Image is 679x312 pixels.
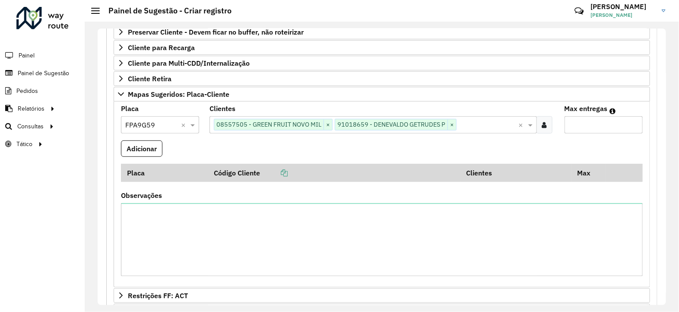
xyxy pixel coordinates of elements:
[128,44,195,51] span: Cliente para Recarga
[128,29,304,35] span: Preservar Cliente - Devem ficar no buffer, não roteirizar
[114,71,650,86] a: Cliente Retira
[18,69,69,78] span: Painel de Sugestão
[121,164,208,182] th: Placa
[121,140,162,157] button: Adicionar
[181,120,188,130] span: Clear all
[519,120,526,130] span: Clear all
[128,91,229,98] span: Mapas Sugeridos: Placa-Cliente
[209,103,235,114] label: Clientes
[590,3,655,11] h3: [PERSON_NAME]
[114,25,650,39] a: Preservar Cliente - Devem ficar no buffer, não roteirizar
[114,56,650,70] a: Cliente para Multi-CDD/Internalização
[447,120,456,130] span: ×
[590,11,655,19] span: [PERSON_NAME]
[460,164,571,182] th: Clientes
[100,6,232,16] h2: Painel de Sugestão - Criar registro
[17,122,44,131] span: Consultas
[128,292,188,299] span: Restrições FF: ACT
[128,60,250,67] span: Cliente para Multi-CDD/Internalização
[128,75,171,82] span: Cliente Retira
[610,108,616,115] em: Máximo de clientes que serão colocados na mesma rota com os clientes informados
[121,103,139,114] label: Placa
[571,164,606,182] th: Max
[18,104,44,113] span: Relatórios
[214,119,324,130] span: 08557505 - GREEN FRUIT NOVO MIL
[16,140,32,149] span: Tático
[114,40,650,55] a: Cliente para Recarga
[114,87,650,102] a: Mapas Sugeridos: Placa-Cliente
[121,190,162,201] label: Observações
[114,288,650,303] a: Restrições FF: ACT
[208,164,460,182] th: Código Cliente
[16,86,38,96] span: Pedidos
[260,169,288,177] a: Copiar
[324,120,332,130] span: ×
[114,102,650,288] div: Mapas Sugeridos: Placa-Cliente
[335,119,447,130] span: 91018659 - DENEVALDO GETRUDES P
[565,103,608,114] label: Max entregas
[19,51,35,60] span: Painel
[570,2,588,20] a: Contato Rápido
